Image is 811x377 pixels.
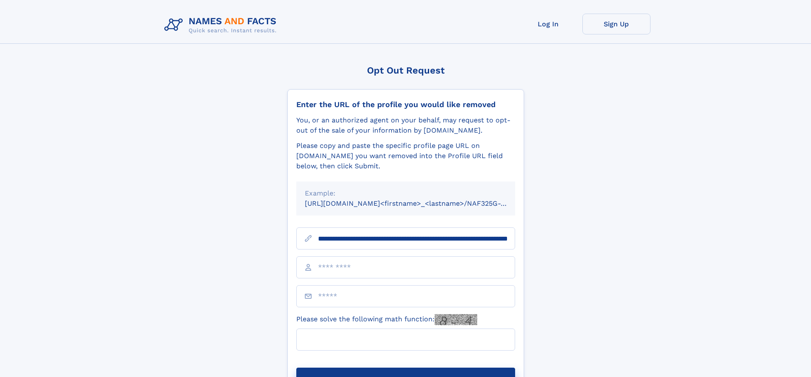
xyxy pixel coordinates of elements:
[296,115,515,136] div: You, or an authorized agent on your behalf, may request to opt-out of the sale of your informatio...
[161,14,284,37] img: Logo Names and Facts
[514,14,582,34] a: Log In
[305,199,531,207] small: [URL][DOMAIN_NAME]<firstname>_<lastname>/NAF325G-xxxxxxxx
[287,65,524,76] div: Opt Out Request
[582,14,651,34] a: Sign Up
[296,141,515,171] div: Please copy and paste the specific profile page URL on [DOMAIN_NAME] you want removed into the Pr...
[305,188,507,198] div: Example:
[296,314,477,325] label: Please solve the following math function:
[296,100,515,109] div: Enter the URL of the profile you would like removed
